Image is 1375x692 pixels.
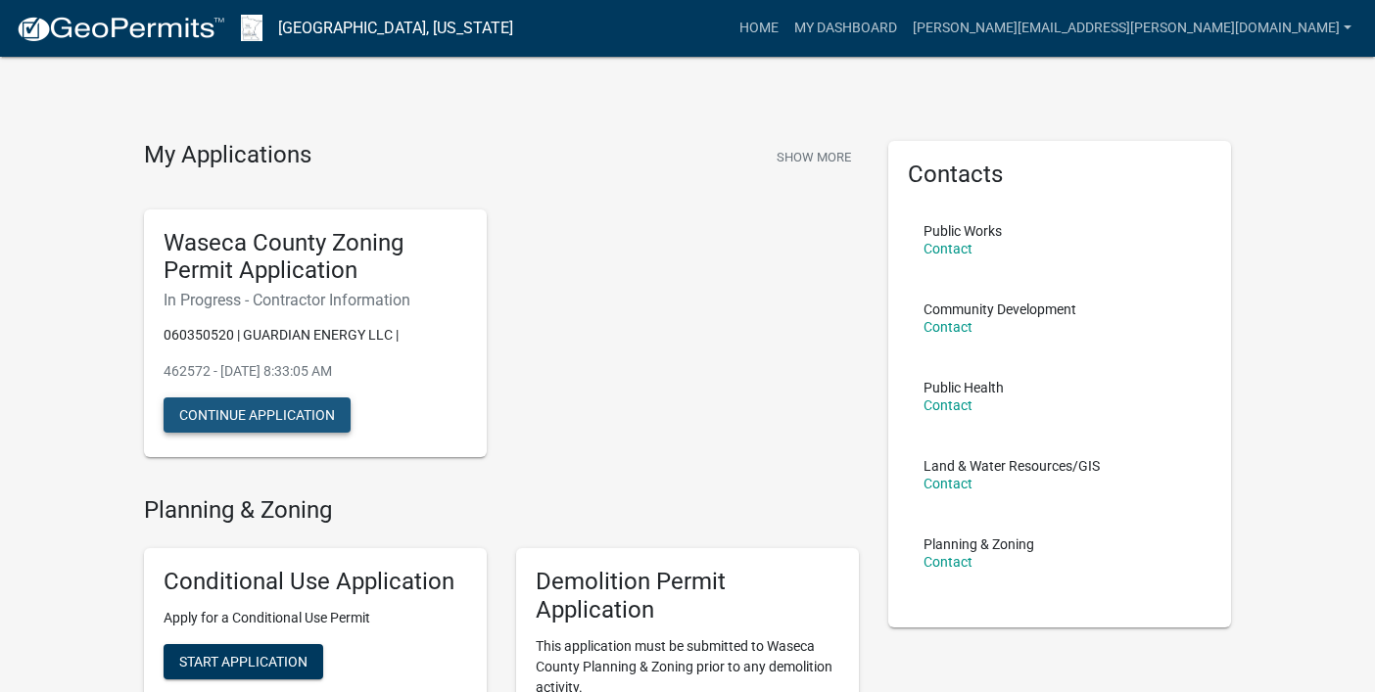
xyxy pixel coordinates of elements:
[924,397,972,413] a: Contact
[924,319,972,335] a: Contact
[905,10,1359,47] a: [PERSON_NAME][EMAIL_ADDRESS][PERSON_NAME][DOMAIN_NAME]
[164,608,467,628] p: Apply for a Conditional Use Permit
[164,568,467,596] h5: Conditional Use Application
[924,302,1076,316] p: Community Development
[179,653,308,669] span: Start Application
[144,141,311,170] h4: My Applications
[786,10,905,47] a: My Dashboard
[536,568,839,624] h5: Demolition Permit Application
[924,241,972,256] a: Contact
[924,476,972,491] a: Contact
[164,229,467,286] h5: Waseca County Zoning Permit Application
[924,459,1100,473] p: Land & Water Resources/GIS
[164,291,467,309] h6: In Progress - Contractor Information
[908,161,1211,189] h5: Contacts
[278,12,513,45] a: [GEOGRAPHIC_DATA], [US_STATE]
[732,10,786,47] a: Home
[924,381,1004,394] p: Public Health
[924,537,1034,551] p: Planning & Zoning
[164,361,467,382] p: 462572 - [DATE] 8:33:05 AM
[164,644,323,679] button: Start Application
[144,496,859,525] h4: Planning & Zoning
[164,397,351,433] button: Continue Application
[164,325,467,346] p: 060350520 | GUARDIAN ENERGY LLC |
[241,15,262,41] img: Waseca County, Minnesota
[769,141,859,173] button: Show More
[924,224,1002,238] p: Public Works
[924,554,972,570] a: Contact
